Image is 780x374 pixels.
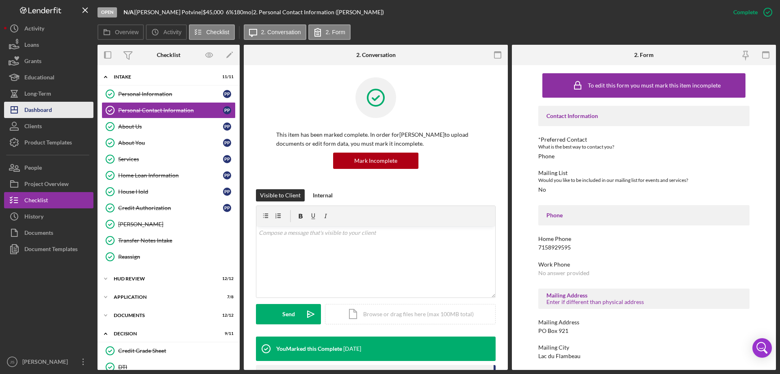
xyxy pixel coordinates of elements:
a: Document Templates [4,241,93,257]
div: Mailing Address [546,292,741,299]
div: 12 / 12 [219,276,234,281]
div: Enter if different than physical address [546,299,741,305]
div: 180 mo [234,9,251,15]
div: 7 / 8 [219,295,234,300]
button: Long-Term [4,85,93,102]
div: No [538,186,546,193]
a: About YouPP [102,135,236,151]
div: Work Phone [538,261,750,268]
button: Project Overview [4,176,93,192]
div: Dashboard [24,102,52,120]
div: Would you like to be included in our mailing list for events and services? [538,176,750,184]
p: This item has been marked complete. In order for [PERSON_NAME] to upload documents or edit form d... [276,130,475,149]
div: Reassign [118,254,235,260]
div: PO Box 921 [538,328,568,334]
div: Visible to Client [260,189,301,201]
div: | [123,9,135,15]
button: Complete [725,4,776,20]
div: 7158929595 [538,244,571,251]
button: Dashboard [4,102,93,118]
div: Complete [733,4,758,20]
span: $45,000 [203,9,223,15]
div: Lac du Flambeau [538,353,581,359]
div: People [24,160,42,178]
a: Grants [4,53,93,69]
a: ServicesPP [102,151,236,167]
div: DTI [118,364,235,370]
a: Educational [4,69,93,85]
button: Mark Incomplete [333,153,418,169]
button: Internal [309,189,337,201]
div: P P [223,155,231,163]
div: Grants [24,53,41,71]
a: Checklist [4,192,93,208]
div: P P [223,188,231,196]
div: [PERSON_NAME] [20,354,73,372]
b: N/A [123,9,134,15]
label: 2. Form [326,29,345,35]
div: Intake [114,74,213,79]
div: Loans [24,37,39,55]
div: Long-Term [24,85,51,104]
a: Credit AuthorizationPP [102,200,236,216]
div: No answer provided [538,270,589,276]
div: Personal Contact Information [118,107,223,114]
div: About Us [118,123,223,130]
div: Documents [114,313,213,318]
a: People [4,160,93,176]
button: 2. Form [308,24,351,40]
div: Personal Information [118,91,223,97]
div: 9 / 11 [219,331,234,336]
div: Checklist [24,192,48,210]
a: Personal InformationPP [102,86,236,102]
div: Credit Grade Sheet [118,348,235,354]
button: History [4,208,93,225]
div: [PERSON_NAME] [118,221,235,227]
div: Home Phone [538,236,750,242]
button: Overview [97,24,144,40]
a: Personal Contact InformationPP [102,102,236,118]
button: 2. Conversation [244,24,306,40]
a: [PERSON_NAME] [102,216,236,232]
div: 11 / 11 [219,74,234,79]
div: You Marked this Complete [276,346,342,352]
a: Home Loan InformationPP [102,167,236,184]
div: Educational [24,69,54,87]
div: 2. Conversation [356,52,396,58]
div: Documents [24,225,53,243]
div: Transfer Notes Intake [118,237,235,244]
div: What is the best way to contact you? [538,143,750,151]
button: Product Templates [4,134,93,151]
div: Send [282,304,295,324]
div: History [24,208,43,227]
div: 12 / 12 [219,313,234,318]
label: Checklist [206,29,230,35]
div: P P [223,90,231,98]
div: Open Intercom Messenger [752,338,772,358]
button: Visible to Client [256,189,305,201]
a: About UsPP [102,118,236,135]
div: To edit this form you must mark this item incomplete [588,82,721,89]
div: Activity [24,20,44,39]
label: Activity [163,29,181,35]
a: Documents [4,225,93,241]
text: JS [10,360,14,364]
div: Phone [538,153,555,160]
a: House HoldPP [102,184,236,200]
div: 2. Form [634,52,654,58]
div: Mailing List [538,170,750,176]
div: About You [118,140,223,146]
div: *Preferred Contact [538,136,750,143]
div: Mailing City [538,344,750,351]
div: Project Overview [24,176,69,194]
div: P P [223,106,231,114]
button: Send [256,304,321,324]
button: Loans [4,37,93,53]
div: Home Loan Information [118,172,223,179]
button: Activity [4,20,93,37]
